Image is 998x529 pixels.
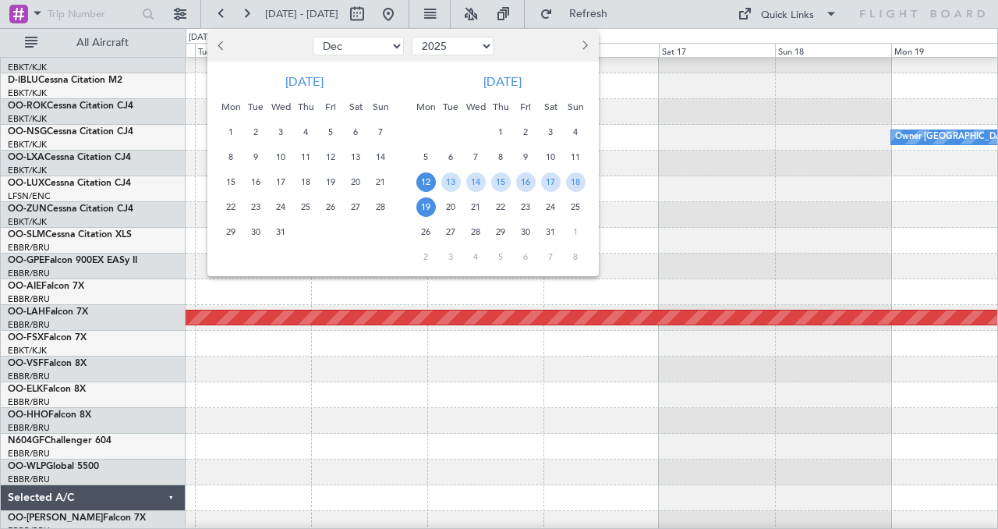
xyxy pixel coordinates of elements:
[218,219,243,244] div: 29-12-2025
[438,244,463,269] div: 3-2-2026
[271,122,291,142] span: 3
[566,147,586,167] span: 11
[463,244,488,269] div: 4-2-2026
[463,219,488,244] div: 28-1-2026
[343,169,368,194] div: 20-12-2025
[463,144,488,169] div: 7-1-2026
[371,172,391,192] span: 21
[293,194,318,219] div: 25-12-2025
[541,147,561,167] span: 10
[541,222,561,242] span: 31
[296,172,316,192] span: 18
[541,247,561,267] span: 7
[538,194,563,219] div: 24-1-2026
[466,222,486,242] span: 28
[318,169,343,194] div: 19-12-2025
[368,94,393,119] div: Sun
[488,219,513,244] div: 29-1-2026
[488,144,513,169] div: 8-1-2026
[346,197,366,217] span: 27
[246,197,266,217] span: 23
[221,197,241,217] span: 22
[218,169,243,194] div: 15-12-2025
[538,119,563,144] div: 3-1-2026
[441,197,461,217] span: 20
[371,197,391,217] span: 28
[516,147,536,167] span: 9
[541,197,561,217] span: 24
[271,222,291,242] span: 31
[488,169,513,194] div: 15-1-2026
[513,194,538,219] div: 23-1-2026
[491,222,511,242] span: 29
[321,122,341,142] span: 5
[575,34,593,59] button: Next month
[268,194,293,219] div: 24-12-2025
[441,172,461,192] span: 13
[563,169,588,194] div: 18-1-2026
[243,144,268,169] div: 9-12-2025
[488,244,513,269] div: 5-2-2026
[438,169,463,194] div: 13-1-2026
[416,222,436,242] span: 26
[371,147,391,167] span: 14
[466,197,486,217] span: 21
[346,122,366,142] span: 6
[491,122,511,142] span: 1
[268,169,293,194] div: 17-12-2025
[541,172,561,192] span: 17
[438,219,463,244] div: 27-1-2026
[221,147,241,167] span: 8
[243,194,268,219] div: 23-12-2025
[271,172,291,192] span: 17
[516,222,536,242] span: 30
[491,247,511,267] span: 5
[296,147,316,167] span: 11
[413,219,438,244] div: 26-1-2026
[243,94,268,119] div: Tue
[488,119,513,144] div: 1-1-2026
[293,94,318,119] div: Thu
[343,94,368,119] div: Sat
[488,94,513,119] div: Thu
[346,147,366,167] span: 13
[563,119,588,144] div: 4-1-2026
[516,197,536,217] span: 23
[221,222,241,242] span: 29
[413,194,438,219] div: 19-1-2026
[343,194,368,219] div: 27-12-2025
[218,94,243,119] div: Mon
[491,147,511,167] span: 8
[343,144,368,169] div: 13-12-2025
[466,147,486,167] span: 7
[321,197,341,217] span: 26
[438,194,463,219] div: 20-1-2026
[296,197,316,217] span: 25
[513,119,538,144] div: 2-1-2026
[438,144,463,169] div: 6-1-2026
[491,172,511,192] span: 15
[246,147,266,167] span: 9
[563,244,588,269] div: 8-2-2026
[566,122,586,142] span: 4
[566,222,586,242] span: 1
[513,244,538,269] div: 6-2-2026
[516,122,536,142] span: 2
[271,147,291,167] span: 10
[293,119,318,144] div: 4-12-2025
[346,172,366,192] span: 20
[516,172,536,192] span: 16
[268,219,293,244] div: 31-12-2025
[221,172,241,192] span: 15
[296,122,316,142] span: 4
[318,94,343,119] div: Fri
[313,37,404,55] select: Select month
[416,197,436,217] span: 19
[371,122,391,142] span: 7
[413,244,438,269] div: 2-2-2026
[412,37,494,55] select: Select year
[563,144,588,169] div: 11-1-2026
[513,94,538,119] div: Fri
[566,197,586,217] span: 25
[243,119,268,144] div: 2-12-2025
